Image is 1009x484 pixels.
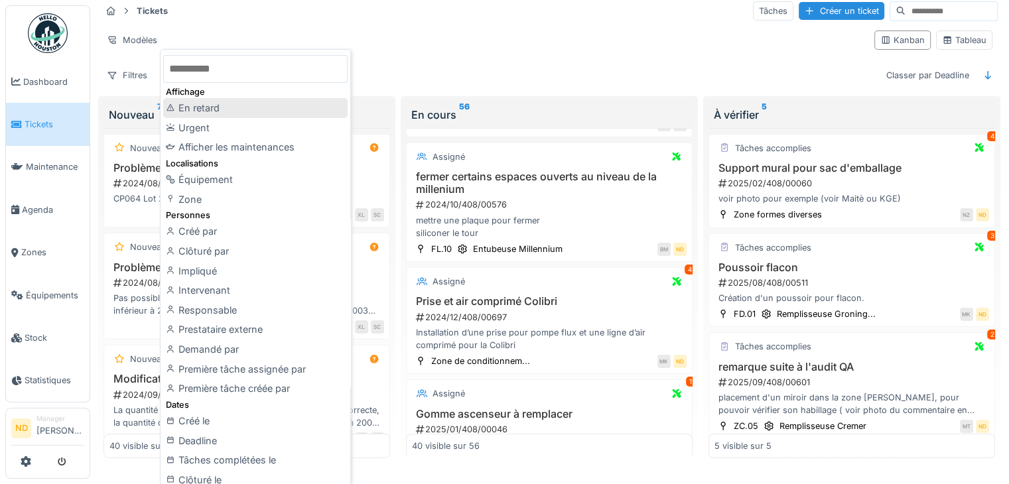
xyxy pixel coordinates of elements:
img: Badge_color-CXgf-gQk.svg [28,13,68,53]
div: BM [657,243,671,256]
div: MT [960,420,973,433]
div: ZC.05 [734,420,758,432]
div: La quantité contrôlée lors du servi de l'OF0007079 est incorrecte, la quantité du journal J003716... [109,404,384,429]
div: 2024/10/408/00576 [415,198,687,211]
div: 2024/08/408/00432 [112,177,384,190]
h3: Modification de la quantité sur servi [109,373,384,385]
div: SC [371,208,384,221]
div: FD.01 [734,308,756,320]
div: Nouveau [130,353,167,365]
div: 4 [685,265,695,274]
span: Tickets [25,118,84,131]
span: Équipements [26,289,84,302]
div: XL [355,320,368,333]
span: Maintenance [26,160,84,173]
div: Première tâche créée par [163,379,348,398]
div: 40 visible sur 56 [412,440,480,452]
span: Agenda [22,204,84,216]
div: Classer par Deadline [880,66,975,85]
div: Zone [163,190,348,210]
div: Pas possible de contrôler le CP234 car quantité disponible inférieur à 2500 g (juste 1 g comptabi... [109,292,384,317]
div: ND [673,355,687,368]
h3: Gomme ascenseur à remplacer [412,408,687,420]
sup: 5 [762,107,767,123]
div: 2025/09/408/00601 [717,376,989,389]
div: MK [960,308,973,321]
div: Modèles [101,30,163,50]
div: FL.10 [431,243,452,255]
div: 5 visible sur 5 [714,440,772,452]
div: En retard [163,98,348,118]
div: ND [976,308,989,321]
div: Filtres [101,66,153,85]
div: Assigné [433,275,465,288]
div: 2025/02/408/00060 [717,177,989,190]
div: MK [657,355,671,368]
div: Créé par [163,221,348,241]
div: En cours [411,107,687,123]
sup: 56 [459,107,470,123]
span: Stock [25,332,84,344]
div: Remplisseuse Cremer [779,420,866,432]
div: 2024/12/408/00697 [415,311,687,324]
div: ND [673,243,687,256]
div: Créer un ticket [799,2,884,20]
div: 3 [987,231,998,241]
div: Nouveau [109,107,385,123]
span: Dashboard [23,76,84,88]
div: Tâches accomplies [735,142,811,154]
li: ND [11,418,31,438]
div: Installation d’une prise pour pompe flux et une ligne d’air comprimé pour la Colibri [412,326,687,351]
div: Remplisseuse Groning... [777,308,876,320]
div: Tâches accomplies [735,340,811,353]
div: 40 visible sur 70 [109,440,176,452]
div: Prestataire externe [163,320,348,339]
div: Kanban [880,34,925,46]
div: 4 [987,131,998,141]
h3: Problème contrôle servis [109,261,384,274]
span: Zones [21,246,84,259]
h3: Poussoir flacon [714,261,989,274]
div: Personnes [163,209,348,221]
div: 2024/08/408/00429 [112,276,384,289]
div: NZ [960,208,973,221]
div: 1 [686,377,695,387]
div: Affichage [163,86,348,98]
div: Responsable [163,300,348,320]
div: Intervenant [163,280,348,300]
li: [PERSON_NAME] [36,414,84,442]
div: Afficher les maintenances [163,137,348,157]
div: Zone formes diverses [734,208,822,221]
div: Nouveau [130,241,167,253]
div: Localisations [163,157,348,170]
div: Nouveau [130,142,167,154]
div: 2025/01/408/00046 [415,423,687,436]
div: Tâches complétées le [163,450,348,470]
div: Tâches accomplies [735,241,811,254]
div: Urgent [163,118,348,138]
div: Assigné [433,387,465,400]
div: CP064 Lot 23-0969 CP005L pas la quantité disponible [109,192,384,205]
span: Statistiques [25,374,84,387]
div: Création d'un poussoir pour flacon. [714,292,989,304]
div: 2 [987,330,998,339]
div: Assigné [433,151,465,163]
div: Manager [36,414,84,424]
div: Impliqué [163,261,348,281]
div: Entubeuse Millennium [473,243,563,255]
h3: Problème de servis [109,162,384,174]
sup: 70 [157,107,168,123]
div: 2025/08/408/00511 [717,276,989,289]
h3: fermer certains espaces ouverts au niveau de la millenium [412,170,687,196]
div: Créé le [163,411,348,431]
div: Demandé par [163,339,348,359]
div: voir photo pour exemple (voir Maitè ou KGE) [714,192,989,205]
div: ND [976,420,989,433]
div: À vérifier [714,107,990,123]
div: ND [976,208,989,221]
div: SC [371,320,384,333]
div: 2024/09/408/00442 [112,389,384,401]
h3: Prise et air comprimé Colibri [412,295,687,308]
h3: remarque suite à l'audit QA [714,361,989,373]
strong: Tickets [131,5,173,17]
